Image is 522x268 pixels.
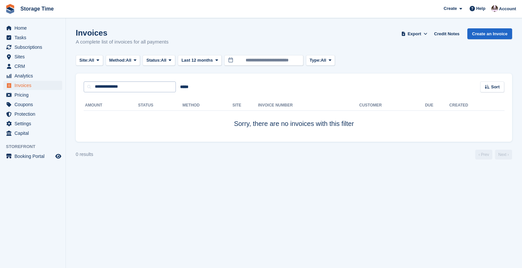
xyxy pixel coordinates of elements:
span: Status: [146,57,161,64]
span: Home [14,23,54,33]
button: Site: All [76,55,103,66]
button: Export [400,28,429,39]
a: menu [3,43,62,52]
span: All [321,57,326,64]
img: Saeed [491,5,498,12]
span: Export [408,31,421,37]
button: Last 12 months [178,55,222,66]
img: stora-icon-8386f47178a22dfd0bd8f6a31ec36ba5ce8667c1dd55bd0f319d3a0aa187defe.svg [5,4,15,14]
span: Pricing [14,90,54,100]
span: Account [499,6,516,12]
a: menu [3,52,62,61]
th: Created [449,100,504,111]
a: menu [3,129,62,138]
span: All [126,57,131,64]
span: Settings [14,119,54,128]
span: Invoices [14,81,54,90]
a: Create an Invoice [467,28,512,39]
a: menu [3,119,62,128]
span: Coupons [14,100,54,109]
span: Analytics [14,71,54,80]
span: Protection [14,109,54,119]
a: menu [3,100,62,109]
h1: Invoices [76,28,169,37]
span: Sorry, there are no invoices with this filter [234,120,354,127]
a: Previous [475,150,492,160]
span: Tasks [14,33,54,42]
span: Help [476,5,485,12]
th: Customer [359,100,425,111]
a: Credit Notes [431,28,462,39]
a: Next [495,150,512,160]
th: Status [138,100,182,111]
span: Storefront [6,143,66,150]
div: 0 results [76,151,93,158]
span: Booking Portal [14,152,54,161]
a: Preview store [54,152,62,160]
span: Method: [109,57,126,64]
span: Last 12 months [181,57,213,64]
span: All [89,57,94,64]
a: menu [3,62,62,71]
span: Sort [491,84,500,90]
nav: Page [474,150,513,160]
a: Storage Time [18,3,56,14]
span: Create [444,5,457,12]
a: menu [3,109,62,119]
a: menu [3,81,62,90]
button: Method: All [106,55,140,66]
a: menu [3,90,62,100]
span: Capital [14,129,54,138]
th: Invoice Number [258,100,359,111]
th: Site [233,100,258,111]
p: A complete list of invoices for all payments [76,38,169,46]
button: Status: All [143,55,175,66]
a: menu [3,23,62,33]
th: Method [182,100,233,111]
th: Due [425,100,449,111]
span: Site: [79,57,89,64]
span: All [161,57,167,64]
span: Type: [310,57,321,64]
button: Type: All [306,55,335,66]
a: menu [3,152,62,161]
span: CRM [14,62,54,71]
span: Sites [14,52,54,61]
th: Amount [84,100,138,111]
span: Subscriptions [14,43,54,52]
a: menu [3,33,62,42]
a: menu [3,71,62,80]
